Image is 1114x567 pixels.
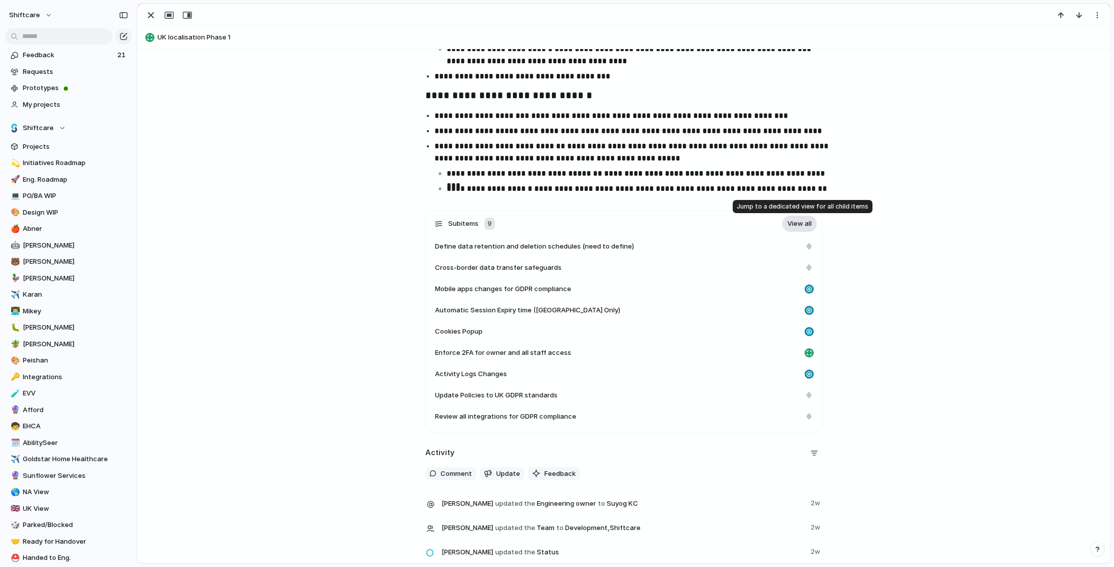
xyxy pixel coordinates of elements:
a: My projects [5,97,132,112]
a: ✈️Goldstar Home Healthcare [5,452,132,467]
div: 🔮 [11,470,18,481]
div: 🌎NA View [5,484,132,500]
button: 💻 [9,191,19,201]
button: 🐛 [9,322,19,333]
button: 🗓️ [9,438,19,448]
div: ✈️ [11,289,18,301]
button: ✈️ [9,290,19,300]
a: 🇬🇧UK View [5,501,132,516]
a: 🎨Peishan [5,353,132,368]
button: 🎲 [9,520,19,530]
span: Projects [23,142,128,152]
span: Abner [23,224,128,234]
div: 🎲Parked/Blocked [5,517,132,533]
div: 🔮 [11,404,18,416]
span: Eng. Roadmap [23,175,128,185]
div: 🌎 [11,487,18,498]
div: 🤝Ready for Handover [5,534,132,549]
button: 🤝 [9,537,19,547]
span: Comment [441,469,472,479]
a: 🚀Eng. Roadmap [5,172,132,187]
div: Jump to a dedicated view for all child items [733,200,872,213]
a: 🍎Abner [5,221,132,236]
h2: Activity [425,447,455,459]
span: Peishan [23,355,128,366]
a: Requests [5,64,132,79]
div: 9 [485,218,495,230]
span: Parked/Blocked [23,520,128,530]
span: [PERSON_NAME] [23,322,128,333]
span: Design WIP [23,208,128,218]
span: PO/BA WIP [23,191,128,201]
button: Comment [425,467,476,480]
button: 🍎 [9,224,19,234]
div: 👨‍💻 [11,305,18,317]
span: updated the [495,499,535,509]
button: Update [480,467,524,480]
button: 🎨 [9,208,19,218]
a: 🔮Sunflower Services [5,468,132,483]
span: Subitems [448,219,479,229]
span: Requests [23,67,128,77]
a: 🪴[PERSON_NAME] [5,337,132,352]
span: to [556,523,564,533]
span: [PERSON_NAME] [23,339,128,349]
div: 🪴 [11,338,18,350]
button: 🤖 [9,240,19,251]
button: Feedback [528,467,580,480]
span: My projects [23,100,128,110]
span: [PERSON_NAME] [23,273,128,283]
span: Enforce 2FA for owner and all staff access [435,348,571,358]
span: to [598,499,605,509]
span: 21 [117,50,128,60]
div: 🧒 [11,421,18,432]
span: updated the [495,523,535,533]
span: Mikey [23,306,128,316]
button: shiftcare [5,7,58,23]
span: Development , Shiftcare [565,523,641,533]
a: Feedback21 [5,48,132,63]
a: 🔑Integrations [5,370,132,385]
button: 👨‍💻 [9,306,19,316]
div: 🎨 [11,355,18,367]
span: Ready for Handover [23,537,128,547]
button: 🎨 [9,355,19,366]
span: Update Policies to UK GDPR standards [435,390,558,400]
span: Mobile apps changes for GDPR compliance [435,284,571,294]
span: Team [442,520,805,535]
div: 🎨 [11,207,18,218]
div: 🐛[PERSON_NAME] [5,320,132,335]
div: 🤝 [11,536,18,547]
a: 👨‍💻Mikey [5,304,132,319]
div: 🧪 [11,388,18,399]
span: UK localisation Phase 1 [157,32,1105,43]
button: 🪴 [9,339,19,349]
a: 💫Initiatives Roadmap [5,155,132,171]
a: 🧪EVV [5,386,132,401]
span: shiftcare [9,10,40,20]
span: Initiatives Roadmap [23,158,128,168]
span: Feedback [544,469,576,479]
span: Define data retention and deletion schedules (need to define) [435,241,634,252]
button: 🦆 [9,273,19,283]
button: 🧒 [9,421,19,431]
span: Suyog KC [607,499,638,509]
button: 💫 [9,158,19,168]
div: ✈️Karan [5,287,132,302]
div: 🐻[PERSON_NAME] [5,254,132,269]
span: Activity Logs Changes [435,369,507,379]
button: 🔮 [9,405,19,415]
span: Feedback [23,50,114,60]
a: 🤖[PERSON_NAME] [5,238,132,253]
button: 🧪 [9,388,19,398]
div: ⛑️Handed to Eng. [5,550,132,565]
span: [PERSON_NAME] [23,240,128,251]
button: ✈️ [9,454,19,464]
a: 🧒EHCA [5,419,132,434]
div: ⛑️ [11,552,18,564]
